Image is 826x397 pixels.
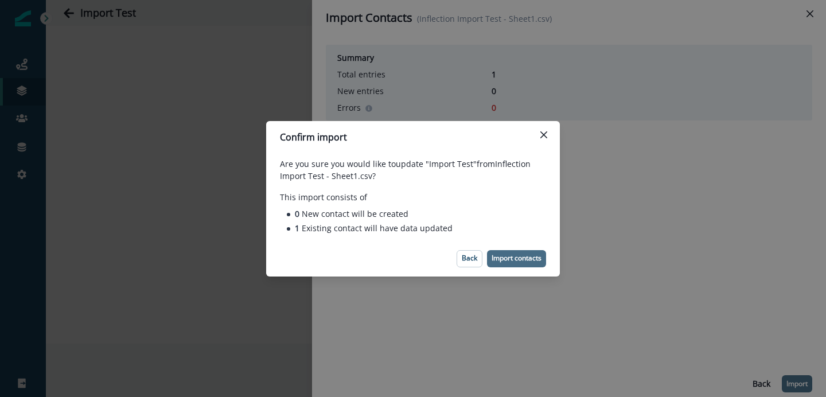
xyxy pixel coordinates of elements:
[535,126,553,144] button: Close
[280,130,347,144] p: Confirm import
[280,191,546,203] p: This import consists of
[462,254,477,262] p: Back
[295,222,453,234] p: Existing contact will have data updated
[295,208,408,220] p: New contact will be created
[295,208,302,219] span: 0
[280,158,546,182] p: Are you sure you would like to update "Import Test" from Inflection Import Test - Sheet1.csv ?
[295,223,302,233] span: 1
[492,254,541,262] p: Import contacts
[457,250,482,267] button: Back
[487,250,546,267] button: Import contacts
